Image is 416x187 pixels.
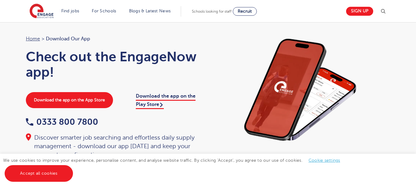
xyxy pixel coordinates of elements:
img: Engage Education [30,4,54,19]
span: Schools looking for staff [192,9,232,14]
a: Home [26,36,40,42]
a: For Schools [92,9,116,13]
a: Recruit [233,7,257,16]
span: > [42,36,44,42]
a: 0333 800 7800 [26,117,98,127]
a: Download the app on the App Store [26,92,113,108]
a: Download the app on the Play Store [136,93,196,109]
nav: breadcrumb [26,35,202,43]
div: Discover smarter job searching and effortless daily supply management - download our app [DATE] a... [26,133,202,159]
a: Find jobs [61,9,79,13]
a: Accept all cookies [5,165,73,182]
a: Sign up [346,7,373,16]
span: Recruit [238,9,252,14]
span: We use cookies to improve your experience, personalise content, and analyse website traffic. By c... [3,158,346,176]
span: Download our app [46,35,90,43]
a: Blogs & Latest News [129,9,171,13]
a: Cookie settings [309,158,340,163]
h1: Check out the EngageNow app! [26,49,202,80]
